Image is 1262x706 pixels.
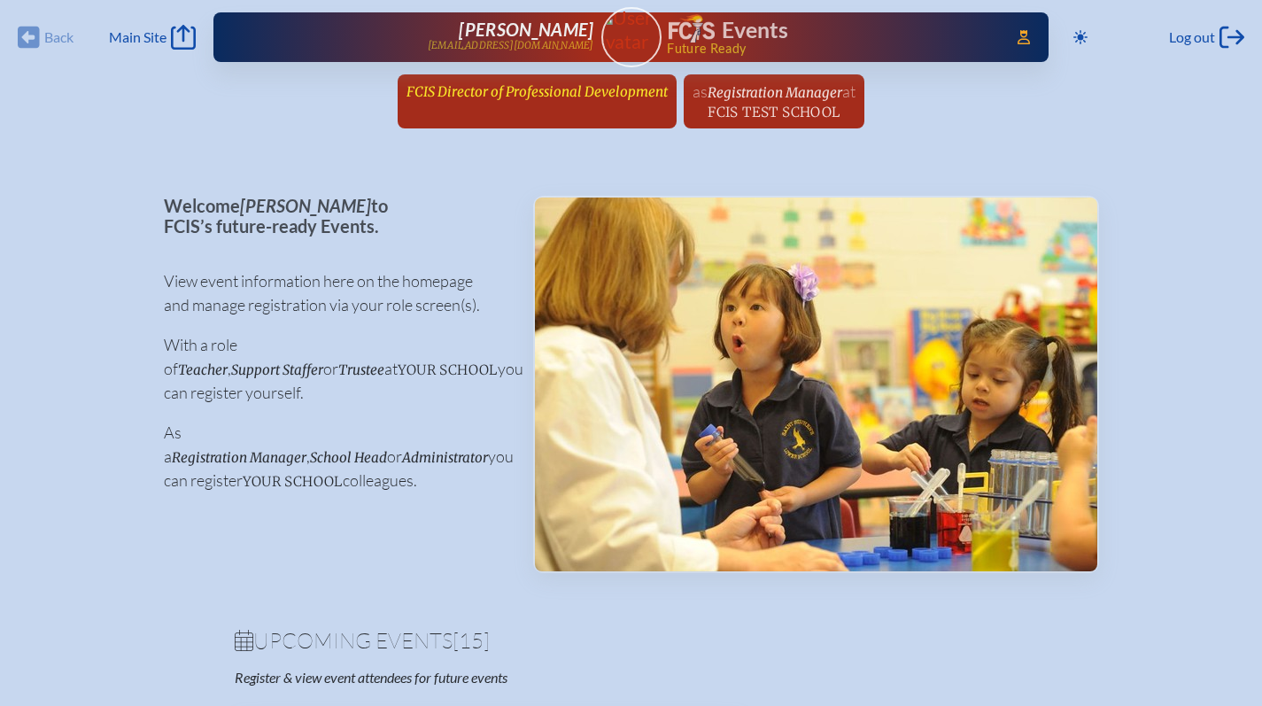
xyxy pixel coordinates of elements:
[593,6,669,53] img: User Avatar
[235,669,702,687] p: Register & view event attendees for future events
[402,449,488,466] span: Administrator
[164,333,505,405] p: With a role of , or at you can register yourself.
[1169,28,1215,46] span: Log out
[240,195,371,216] span: [PERSON_NAME]
[178,361,228,378] span: Teacher
[109,25,196,50] a: Main Site
[109,28,166,46] span: Main Site
[428,40,594,51] p: [EMAIL_ADDRESS][DOMAIN_NAME]
[842,81,856,101] span: at
[601,7,662,67] a: User Avatar
[310,449,387,466] span: School Head
[685,74,863,128] a: asRegistration ManageratFCIS Test School
[164,421,505,493] p: As a , or you can register colleagues.
[172,449,306,466] span: Registration Manager
[164,269,505,317] p: View event information here on the homepage and manage registration via your role screen(s).
[235,630,1028,651] h1: Upcoming Events
[406,83,668,100] span: FCIS Director of Professional Development
[231,361,323,378] span: Support Staffer
[164,196,505,236] p: Welcome to FCIS’s future-ready Events.
[669,14,993,55] div: FCIS Events — Future ready
[708,104,840,120] span: FCIS Test School
[398,361,498,378] span: your school
[243,473,343,490] span: your school
[693,81,708,101] span: as
[453,627,490,654] span: [15]
[270,19,594,55] a: [PERSON_NAME][EMAIL_ADDRESS][DOMAIN_NAME]
[535,198,1097,571] img: Events
[399,74,675,108] a: FCIS Director of Professional Development
[667,43,992,55] span: Future Ready
[708,84,842,101] span: Registration Manager
[338,361,384,378] span: Trustee
[459,19,593,40] span: [PERSON_NAME]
